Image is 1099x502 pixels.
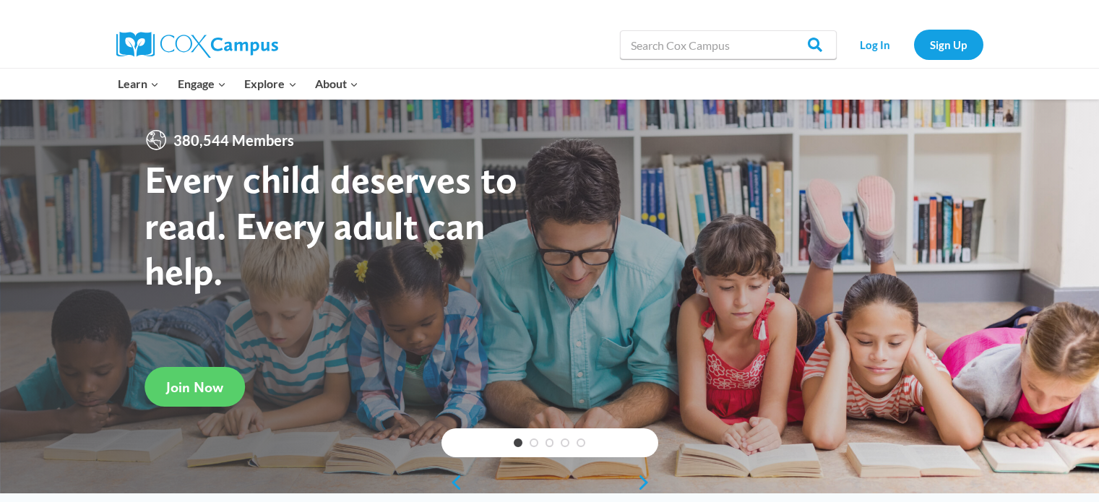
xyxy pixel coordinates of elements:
span: Learn [118,74,159,93]
a: 1 [514,438,522,447]
span: 380,544 Members [168,129,300,152]
a: next [637,474,658,491]
nav: Secondary Navigation [844,30,983,59]
a: Sign Up [914,30,983,59]
a: previous [441,474,463,491]
img: Cox Campus [116,32,278,58]
span: Engage [178,74,226,93]
a: Join Now [145,367,245,407]
a: 3 [546,438,554,447]
a: 2 [530,438,538,447]
a: 4 [561,438,569,447]
input: Search Cox Campus [620,30,837,59]
span: About [315,74,358,93]
span: Explore [244,74,296,93]
strong: Every child deserves to read. Every adult can help. [145,156,517,294]
nav: Primary Navigation [109,69,368,99]
div: content slider buttons [441,468,658,497]
a: Log In [844,30,907,59]
a: 5 [577,438,585,447]
span: Join Now [166,378,223,396]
